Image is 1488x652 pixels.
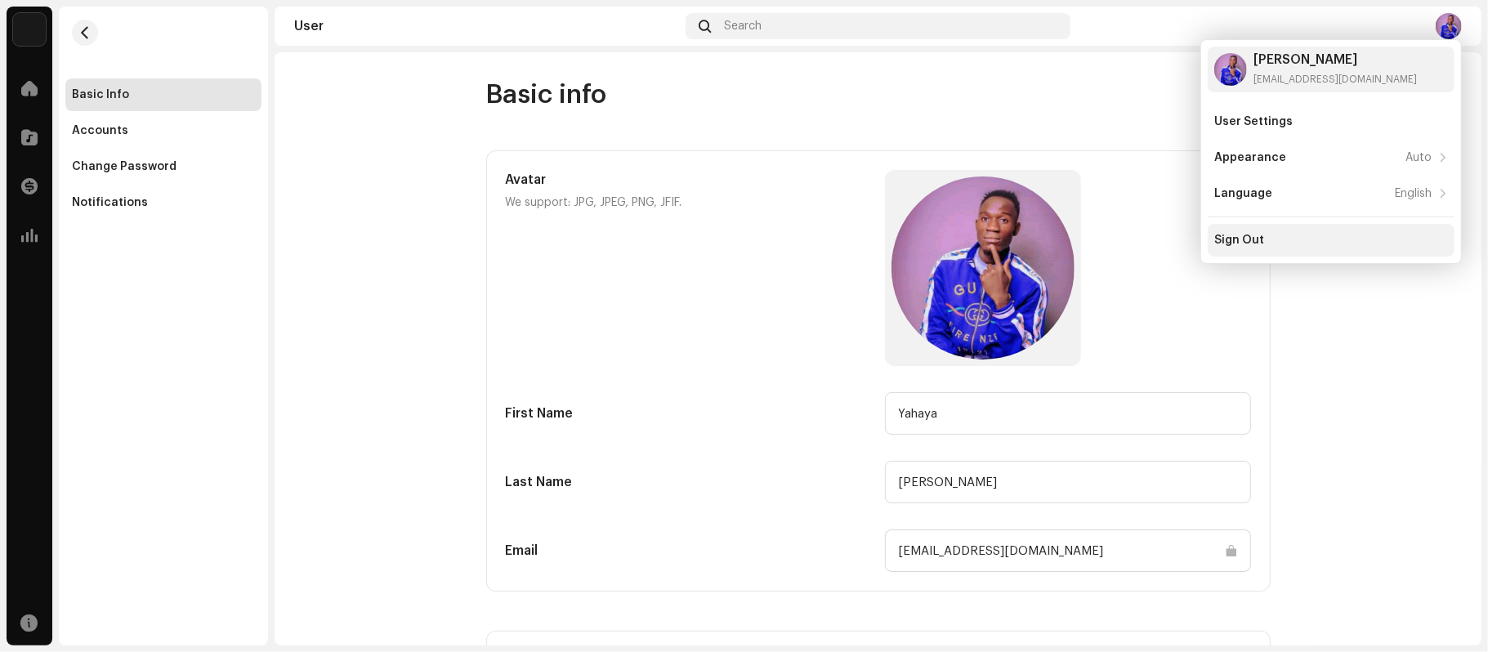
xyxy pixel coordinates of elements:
re-m-nav-item: Accounts [65,114,261,147]
div: Auto [1405,151,1432,164]
div: Accounts [72,124,128,137]
re-m-nav-item: User Settings [1208,105,1454,138]
input: First name [885,392,1251,435]
div: English [1395,187,1432,200]
re-m-nav-item: Basic Info [65,78,261,111]
re-m-nav-item: Change Password [65,150,261,183]
div: Appearance [1214,151,1286,164]
div: Language [1214,187,1272,200]
span: Search [724,20,762,33]
div: [PERSON_NAME] [1253,53,1417,66]
img: c071aca6-f703-4f8e-90a4-be6a9cf63e3d [1436,13,1462,39]
h5: Avatar [506,170,872,190]
div: User Settings [1214,115,1293,128]
span: Basic info [486,78,607,111]
input: Last name [885,461,1251,503]
div: Basic Info [72,88,129,101]
div: [EMAIL_ADDRESS][DOMAIN_NAME] [1253,73,1417,86]
re-m-nav-item: Sign Out [1208,224,1454,257]
input: Email [885,529,1251,572]
div: User [294,20,679,33]
img: 1c16f3de-5afb-4452-805d-3f3454e20b1b [13,13,46,46]
re-m-nav-item: Appearance [1208,141,1454,174]
div: Change Password [72,160,177,173]
re-m-nav-item: Language [1208,177,1454,210]
h5: Email [506,541,872,560]
div: Notifications [72,196,148,209]
p: We support: JPG, JPEG, PNG, JFIF. [506,193,872,212]
h5: Last Name [506,472,872,492]
img: c071aca6-f703-4f8e-90a4-be6a9cf63e3d [1214,53,1247,86]
re-m-nav-item: Notifications [65,186,261,219]
div: Sign Out [1214,234,1264,247]
h5: First Name [506,404,872,423]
